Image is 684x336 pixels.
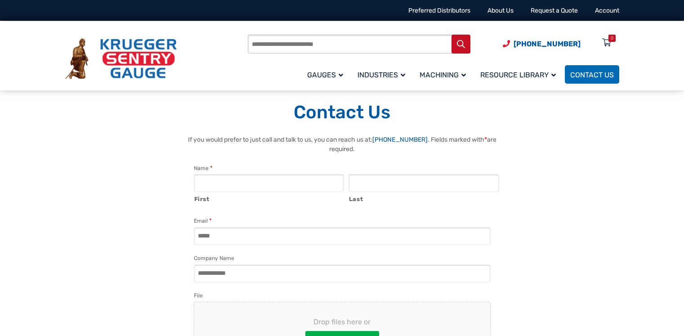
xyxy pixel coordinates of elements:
[194,291,203,300] label: File
[565,65,619,84] a: Contact Us
[487,7,514,14] a: About Us
[372,136,428,143] a: [PHONE_NUMBER]
[570,71,614,79] span: Contact Us
[414,64,475,85] a: Machining
[194,254,234,263] label: Company Name
[65,101,619,124] h1: Contact Us
[595,7,619,14] a: Account
[531,7,578,14] a: Request a Quote
[185,135,500,154] p: If you would prefer to just call and talk to us, you can reach us at: . Fields marked with are re...
[194,164,213,173] legend: Name
[194,193,344,204] label: First
[194,216,212,225] label: Email
[65,38,177,80] img: Krueger Sentry Gauge
[358,71,405,79] span: Industries
[349,193,499,204] label: Last
[302,64,352,85] a: Gauges
[503,38,581,49] a: Phone Number (920) 434-8860
[209,317,476,327] span: Drop files here or
[352,64,414,85] a: Industries
[307,71,343,79] span: Gauges
[408,7,470,14] a: Preferred Distributors
[611,35,613,42] div: 0
[420,71,466,79] span: Machining
[475,64,565,85] a: Resource Library
[480,71,556,79] span: Resource Library
[514,40,581,48] span: [PHONE_NUMBER]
